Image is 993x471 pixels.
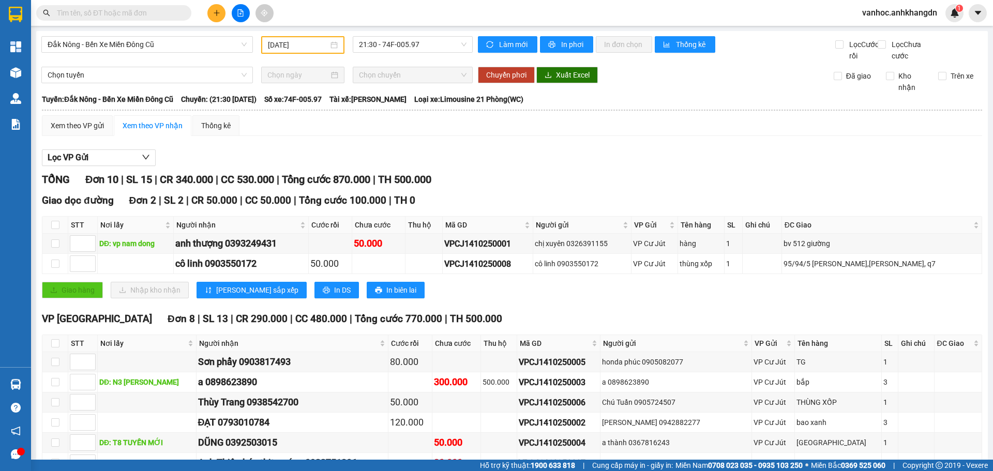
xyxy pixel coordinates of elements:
[198,455,386,470] div: Anh Thiên bún thịt nướng 0933751806
[352,217,405,234] th: Chưa cước
[483,376,515,388] div: 500.000
[176,219,298,231] span: Người nhận
[123,120,183,131] div: Xem theo VP nhận
[268,39,328,51] input: 14/10/2025
[390,355,430,369] div: 80.000
[42,282,103,298] button: uploadGiao hàng
[854,6,945,19] span: vanhoc.anhkhangdn
[883,376,896,388] div: 3
[680,258,723,269] div: thùng xốp
[478,67,535,83] button: Chuyển phơi
[596,36,652,53] button: In đơn chọn
[443,254,533,274] td: VPCJ1410250008
[57,7,179,19] input: Tìm tên, số ĐT hoặc mã đơn
[754,457,793,468] div: VP Cư Jút
[10,67,21,78] img: warehouse-icon
[602,397,750,408] div: Chú Tuấn 0905724507
[893,460,895,471] span: |
[198,395,386,409] div: Thùy Trang 0938542700
[478,36,537,53] button: syncLàm mới
[520,338,590,349] span: Mã GD
[796,356,880,368] div: TG
[602,417,750,428] div: [PERSON_NAME] 0942882277
[264,94,322,105] span: Số xe: 74F-005.97
[845,39,880,62] span: Lọc Cước rồi
[950,8,959,18] img: icon-new-feature
[743,217,782,234] th: Ghi chú
[561,39,585,50] span: In phơi
[752,392,795,413] td: VP Cư Jút
[42,194,114,206] span: Giao dọc đường
[634,219,667,231] span: VP Gửi
[536,67,598,83] button: downloadXuất Excel
[213,9,220,17] span: plus
[126,173,152,186] span: SL 15
[414,94,523,105] span: Loại xe: Limousine 21 Phòng(WC)
[142,153,150,161] span: down
[754,417,793,428] div: VP Cư Jút
[11,403,21,413] span: question-circle
[354,236,403,251] div: 50.000
[329,94,407,105] span: Tài xế: [PERSON_NAME]
[111,282,189,298] button: downloadNhập kho nhận
[726,258,741,269] div: 1
[121,173,124,186] span: |
[676,39,707,50] span: Thống kê
[443,234,533,254] td: VPCJ1410250001
[450,313,502,325] span: TH 500.000
[10,93,21,104] img: warehouse-icon
[164,194,184,206] span: SL 2
[237,9,244,17] span: file-add
[277,173,279,186] span: |
[796,376,880,388] div: bắp
[602,356,750,368] div: honda phúc 0905082077
[517,433,600,453] td: VPCJ1410250004
[197,282,307,298] button: sort-ascending[PERSON_NAME] sắp xếp
[48,151,88,164] span: Lọc VP Gửi
[631,254,678,274] td: VP Cư Jút
[85,173,118,186] span: Đơn 10
[51,120,104,131] div: Xem theo VP gửi
[432,335,482,352] th: Chưa cước
[602,376,750,388] div: a 0898623890
[394,194,415,206] span: TH 0
[540,36,593,53] button: printerIn phơi
[602,457,750,468] div: Anh Thiên bún thịt nướng 0933751806
[155,173,157,186] span: |
[957,5,961,12] span: 1
[236,313,288,325] span: CR 290.000
[216,284,298,296] span: [PERSON_NAME] sắp xếp
[663,41,672,49] span: bar-chart
[314,282,359,298] button: printerIn DS
[375,286,382,295] span: printer
[883,356,896,368] div: 1
[390,395,430,409] div: 50.000
[198,375,386,389] div: a 0898623890
[725,217,743,234] th: SL
[556,69,590,81] span: Xuất Excel
[295,313,347,325] span: CC 480.000
[936,462,943,469] span: copyright
[535,258,629,269] div: cô linh 0903550172
[486,41,495,49] span: sync
[100,338,186,349] span: Nơi lấy
[603,338,741,349] span: Người gửi
[388,335,432,352] th: Cước rồi
[175,236,307,251] div: anh thượng 0393249431
[517,372,600,392] td: VPCJ1410250003
[10,41,21,52] img: dashboard-icon
[42,95,173,103] b: Tuyến: Đắk Nông - Bến Xe Miền Đông Cũ
[216,173,218,186] span: |
[444,237,531,250] div: VPCJ1410250001
[784,258,980,269] div: 95/94/5 [PERSON_NAME],[PERSON_NAME], q7
[755,338,784,349] span: VP Gửi
[519,416,598,429] div: VPCJ1410250002
[99,437,194,448] div: DĐ: T8 TUYẾN MỚI
[499,39,529,50] span: Làm mới
[517,413,600,433] td: VPCJ1410250002
[168,313,195,325] span: Đơn 8
[42,149,156,166] button: Lọc VP Gửi
[207,4,225,22] button: plus
[708,461,803,469] strong: 0708 023 035 - 0935 103 250
[205,286,212,295] span: sort-ascending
